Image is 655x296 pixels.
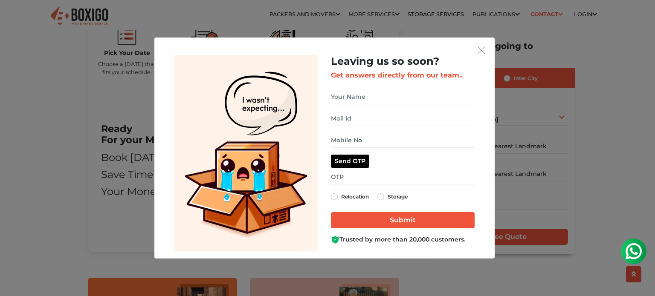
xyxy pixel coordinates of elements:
[331,170,475,184] input: OTP
[9,9,26,26] img: whatsapp-icon.svg
[331,236,339,244] img: Boxigo Customer Shield
[331,235,475,244] div: Trusted by more than 20,000 customers.
[388,192,408,202] label: Storage
[331,212,475,228] input: Submit
[331,89,475,104] input: Your Name
[341,192,369,202] label: Relocation
[174,55,318,252] img: Lead Welcome Image
[478,46,485,54] img: exit
[331,71,475,79] h3: Get answers directly from our team..
[331,155,369,168] button: Send OTP
[331,133,475,148] input: Mobile No
[331,55,475,68] h2: Leaving us so soon?
[331,111,475,126] input: Mail Id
